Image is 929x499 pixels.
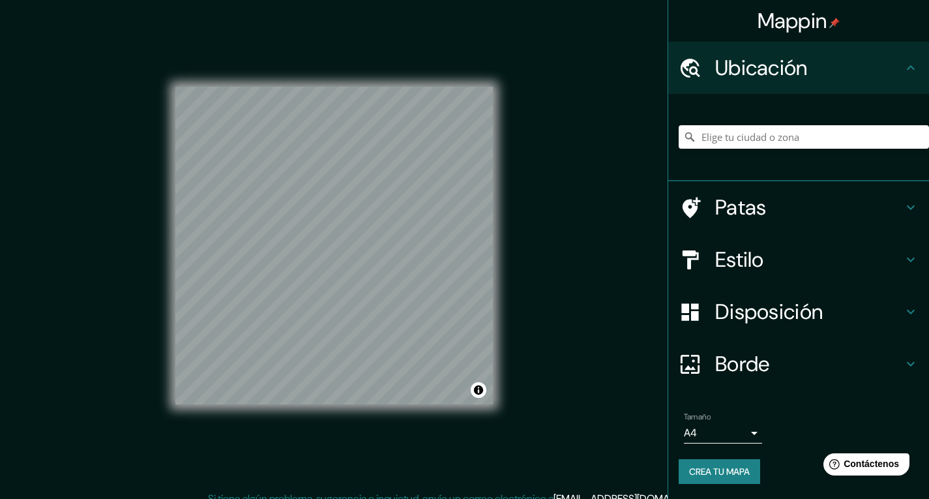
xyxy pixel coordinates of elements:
[715,194,767,221] font: Patas
[829,18,840,28] img: pin-icon.png
[684,423,762,444] div: A4
[813,448,915,485] iframe: Lanzador de widgets de ayuda
[668,234,929,286] div: Estilo
[715,298,823,325] font: Disposición
[668,181,929,234] div: Patas
[684,412,711,422] font: Tamaño
[471,382,486,398] button: Activar o desactivar atribución
[715,350,770,378] font: Borde
[689,466,750,477] font: Crea tu mapa
[758,7,827,35] font: Mappin
[715,54,808,82] font: Ubicación
[684,426,697,440] font: A4
[668,286,929,338] div: Disposición
[175,87,493,404] canvas: Mapa
[668,42,929,94] div: Ubicación
[679,459,760,484] button: Crea tu mapa
[679,125,929,149] input: Elige tu ciudad o zona
[668,338,929,390] div: Borde
[715,246,764,273] font: Estilo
